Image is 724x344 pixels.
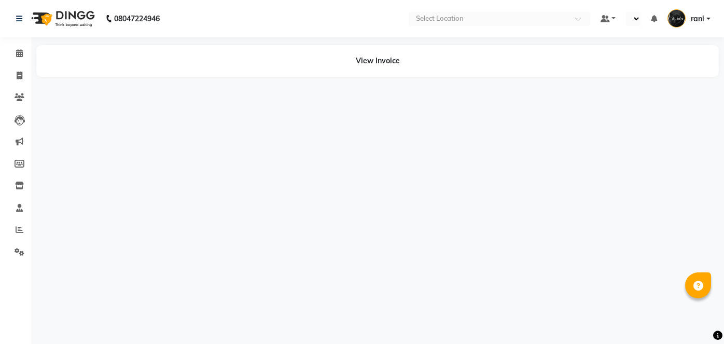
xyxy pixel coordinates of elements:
[416,13,464,24] div: Select Location
[667,9,686,27] img: rani
[36,45,719,77] div: View Invoice
[114,4,160,33] b: 08047224946
[691,13,704,24] span: rani
[26,4,98,33] img: logo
